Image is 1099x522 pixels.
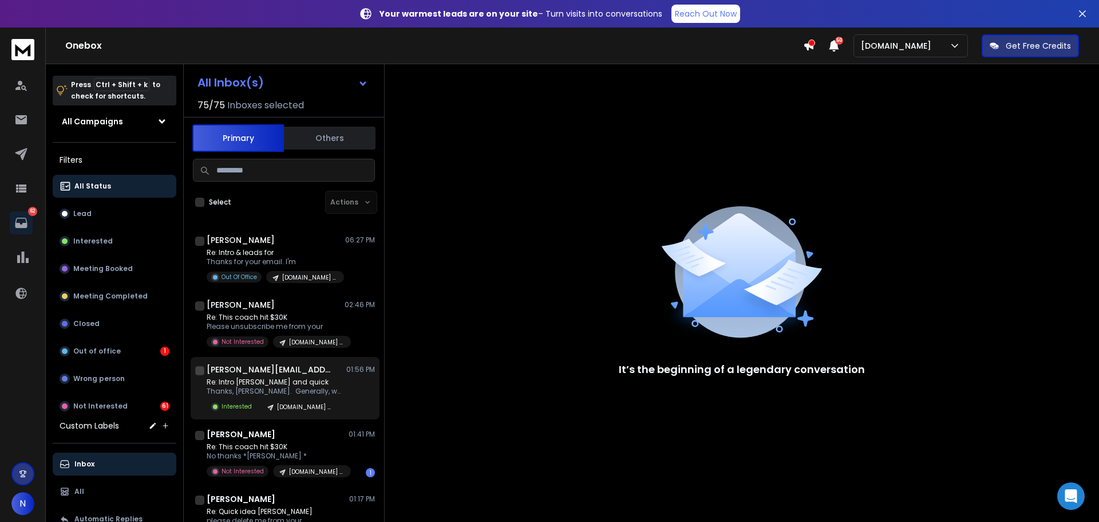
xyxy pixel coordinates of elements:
h1: [PERSON_NAME] [207,234,275,246]
p: All [74,487,84,496]
h3: Inboxes selected [227,99,304,112]
button: Inbox [53,453,176,476]
span: 75 / 75 [197,99,225,112]
p: Thanks for your email. I'm [207,257,344,266]
button: All [53,480,176,503]
p: 01:56 PM [346,365,375,374]
p: Meeting Booked [73,264,133,273]
p: 06:27 PM [345,236,375,245]
p: All Status [74,182,111,191]
a: Reach Out Now [671,5,740,23]
p: Out of office [73,347,121,356]
p: Re: Intro [PERSON_NAME] and quick [207,378,344,387]
p: Out Of Office [222,273,257,281]
button: Out of office1 [53,340,176,363]
button: Wrong person [53,367,176,390]
p: Inbox [74,460,94,469]
p: Re: Quick idea [PERSON_NAME] [207,507,344,516]
button: Closed [53,312,176,335]
span: 50 [835,37,843,45]
p: Interested [73,237,113,246]
button: Not Interested61 [53,395,176,418]
p: Not Interested [73,402,128,411]
p: Not Interested [222,467,264,476]
p: Thanks, [PERSON_NAME]. Generally, we have a [207,387,344,396]
button: Others [284,125,375,151]
div: Open Intercom Messenger [1057,482,1085,510]
h1: [PERSON_NAME] [207,429,275,440]
p: [DOMAIN_NAME] | 22.7k Coaches & Consultants [282,273,337,282]
span: Ctrl + Shift + k [94,78,149,91]
p: Re: Intro & leads for [207,248,344,257]
p: 02:46 PM [345,300,375,309]
p: Re: This coach hit $30K [207,313,344,322]
div: 1 [366,468,375,477]
p: [DOMAIN_NAME] | 22.7k Coaches & Consultants [289,338,344,347]
button: All Status [53,175,176,198]
p: Wrong person [73,374,125,383]
h3: Filters [53,152,176,168]
label: Select [209,198,231,207]
h1: [PERSON_NAME] [207,299,275,311]
h1: [PERSON_NAME] [207,493,275,505]
p: Lead [73,209,92,218]
p: [DOMAIN_NAME] | 22.7k Coaches & Consultants [277,403,332,411]
img: logo [11,39,34,60]
p: Closed [73,319,100,328]
p: 01:17 PM [349,494,375,504]
p: Re: This coach hit $30K [207,442,344,452]
strong: Your warmest leads are on your site [379,8,538,19]
button: Meeting Completed [53,285,176,308]
h1: All Inbox(s) [197,77,264,88]
button: Primary [192,124,284,152]
div: 1 [160,347,169,356]
p: [DOMAIN_NAME] [861,40,936,52]
button: Interested [53,230,176,253]
p: 01:41 PM [349,430,375,439]
button: All Campaigns [53,110,176,133]
button: Get Free Credits [982,34,1079,57]
button: N [11,492,34,515]
h1: [PERSON_NAME][EMAIL_ADDRESS][DOMAIN_NAME] [207,364,333,375]
p: – Turn visits into conversations [379,8,662,19]
button: Meeting Booked [53,257,176,280]
p: Press to check for shortcuts. [71,79,160,102]
button: All Inbox(s) [188,71,377,94]
p: Get Free Credits [1006,40,1071,52]
h1: All Campaigns [62,116,123,127]
h3: Custom Labels [60,420,119,431]
p: [DOMAIN_NAME] | 22.7k Coaches & Consultants [289,468,344,476]
button: Lead [53,202,176,225]
h1: Onebox [65,39,803,53]
p: No thanks *[PERSON_NAME] * [207,452,344,461]
p: Please unsubscribe me from your [207,322,344,331]
p: Meeting Completed [73,292,148,301]
p: Reach Out Now [675,8,737,19]
p: Not Interested [222,337,264,346]
p: Interested [222,402,252,411]
p: It’s the beginning of a legendary conversation [619,362,865,378]
div: 61 [160,402,169,411]
a: 62 [10,211,33,234]
p: 62 [28,207,37,216]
